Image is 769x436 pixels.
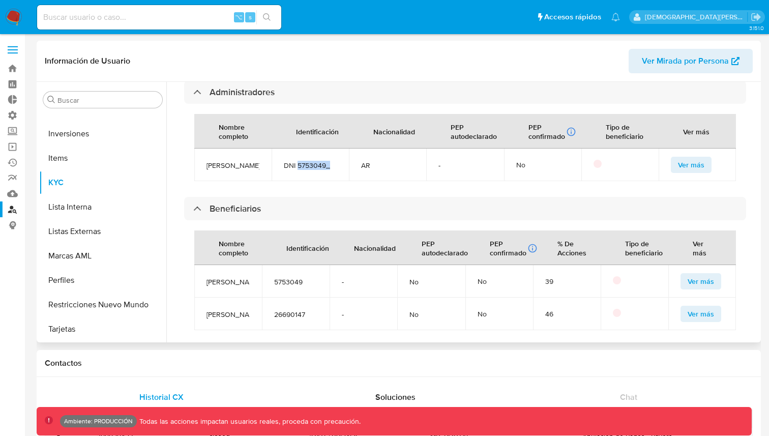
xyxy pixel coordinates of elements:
[375,391,416,403] span: Soluciones
[594,114,656,148] div: Tipo de beneficiario
[629,49,753,73] button: Ver Mirada por Persona
[284,161,337,170] span: DNI 5753049_
[210,203,261,214] h3: Beneficiarios
[751,12,761,22] a: Salir
[611,13,620,21] a: Notificaciones
[274,277,317,286] span: 5753049
[39,268,166,293] button: Perfiles
[342,310,385,319] span: -
[39,146,166,170] button: Items
[249,12,252,22] span: s
[671,157,712,173] button: Ver más
[39,219,166,244] button: Listas Externas
[342,277,385,286] span: -
[409,277,453,286] span: No
[438,114,509,148] div: PEP autodeclarado
[284,119,351,143] div: Identificación
[206,310,250,319] span: [PERSON_NAME]
[490,239,538,257] div: PEP confirmado
[361,119,427,143] div: Nacionalidad
[206,277,250,286] span: [PERSON_NAME]
[139,391,184,403] span: Historial CX
[545,309,588,318] div: 46
[642,49,729,73] span: Ver Mirada por Persona
[688,307,714,321] span: Ver más
[39,293,166,317] button: Restricciones Nuevo Mundo
[210,86,275,98] h3: Administradores
[37,11,281,24] input: Buscar usuario o caso...
[64,419,133,423] p: Ambiente: PRODUCCIÓN
[45,56,130,66] h1: Información de Usuario
[206,114,260,148] div: Nombre completo
[39,317,166,341] button: Tarjetas
[688,274,714,288] span: Ver más
[478,309,521,318] div: No
[409,310,453,319] span: No
[39,170,166,195] button: KYC
[438,161,491,170] span: -
[137,417,361,426] p: Todas las acciones impactan usuarios reales, proceda con precaución.
[409,231,480,265] div: PEP autodeclarado
[671,119,722,143] div: Ver más
[39,122,166,146] button: Inversiones
[206,231,260,265] div: Nombre completo
[342,236,408,260] div: Nacionalidad
[39,195,166,219] button: Lista Interna
[545,231,599,265] div: % De Acciones
[681,231,724,265] div: Ver más
[681,273,721,289] button: Ver más
[478,277,521,286] div: No
[47,96,55,104] button: Buscar
[206,161,259,170] span: [PERSON_NAME]
[516,160,569,169] div: No
[57,96,158,105] input: Buscar
[613,231,675,265] div: Tipo de beneficiario
[620,391,637,403] span: Chat
[361,161,414,170] span: AR
[545,277,588,286] div: 39
[184,197,746,220] div: Beneficiarios
[645,12,748,22] p: jesus.vallezarante@mercadolibre.com.co
[45,358,753,368] h1: Contactos
[678,158,704,172] span: Ver más
[274,236,341,260] div: Identificación
[256,10,277,24] button: search-icon
[184,80,746,104] div: Administradores
[681,306,721,322] button: Ver más
[544,12,601,22] span: Accesos rápidos
[274,310,317,319] span: 26690147
[39,244,166,268] button: Marcas AML
[528,123,576,141] div: PEP confirmado
[235,12,243,22] span: ⌥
